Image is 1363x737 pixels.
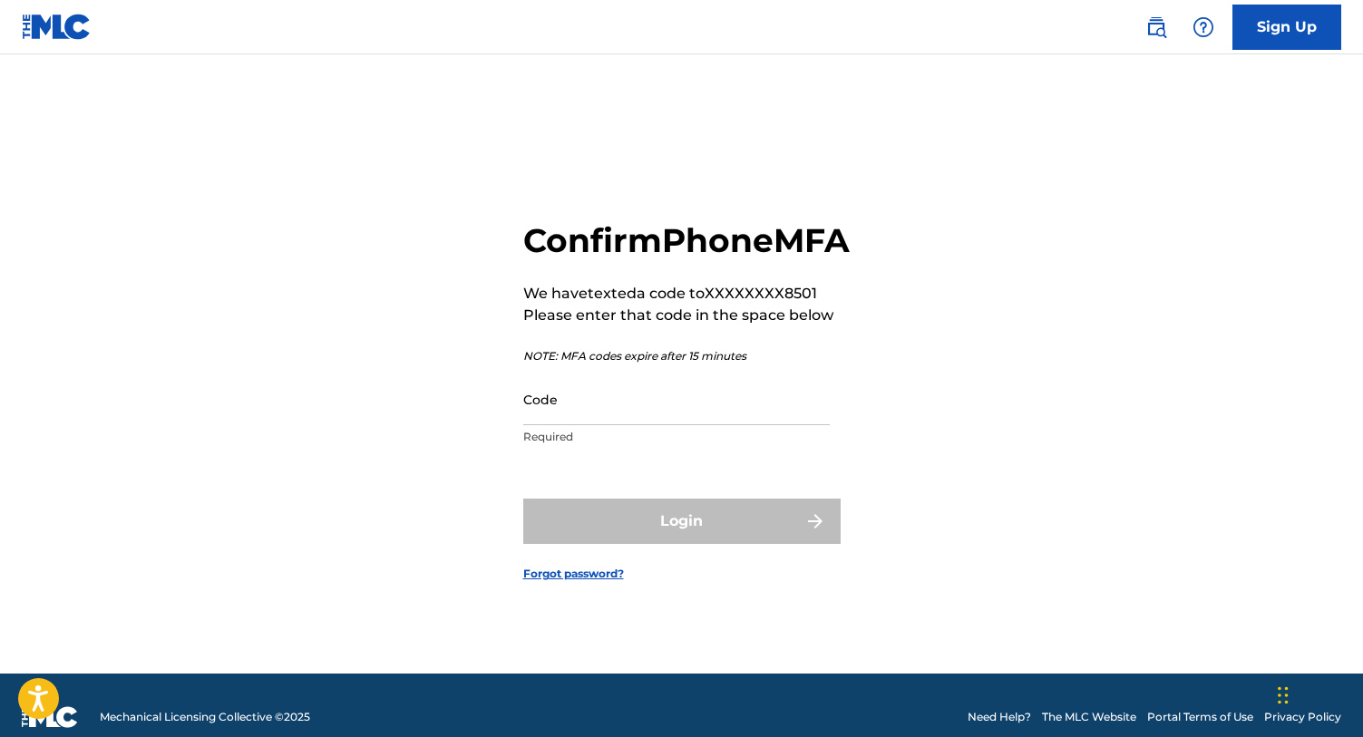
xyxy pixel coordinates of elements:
a: Forgot password? [523,566,624,582]
a: Sign Up [1232,5,1341,50]
a: Need Help? [968,709,1031,725]
div: Drag [1278,668,1289,722]
img: search [1145,16,1167,38]
p: We have texted a code to XXXXXXXX8501 [523,283,850,305]
a: Privacy Policy [1264,709,1341,725]
img: logo [22,706,78,728]
img: MLC Logo [22,14,92,40]
a: Public Search [1138,9,1174,45]
a: Portal Terms of Use [1147,709,1253,725]
a: The MLC Website [1042,709,1136,725]
p: Please enter that code in the space below [523,305,850,326]
span: Mechanical Licensing Collective © 2025 [100,709,310,725]
p: NOTE: MFA codes expire after 15 minutes [523,348,850,364]
iframe: Chat Widget [1272,650,1363,737]
p: Required [523,429,830,445]
h2: Confirm Phone MFA [523,220,850,261]
img: help [1193,16,1214,38]
div: Help [1185,9,1222,45]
